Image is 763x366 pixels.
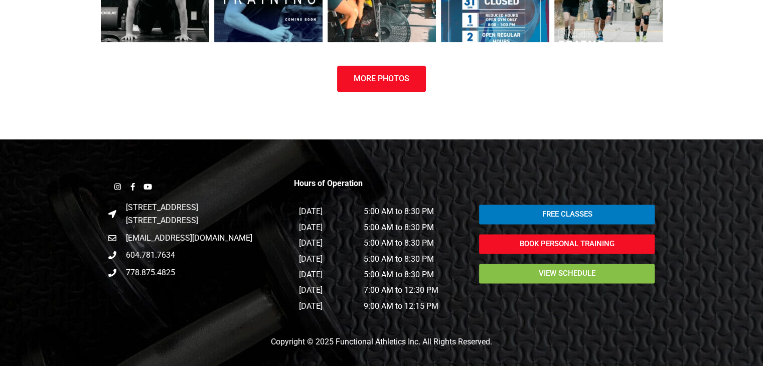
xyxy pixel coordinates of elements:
[364,300,464,313] p: 9:00 AM to 12:15 PM
[108,201,284,228] a: [STREET_ADDRESS][STREET_ADDRESS]
[364,205,464,218] p: 5:00 AM to 8:30 PM
[364,284,464,297] p: 7:00 AM to 12:30 PM
[364,221,464,234] p: 5:00 AM to 8:30 PM
[123,232,252,245] span: [EMAIL_ADDRESS][DOMAIN_NAME]
[123,266,175,279] span: 778.875.4825
[123,249,175,262] span: 604.781.7634
[479,205,655,224] a: Free Classes
[520,240,615,248] span: Book Personal Training
[479,264,655,283] a: view schedule
[364,237,464,250] p: 5:00 AM to 8:30 PM
[298,284,353,297] p: [DATE]
[298,268,353,281] p: [DATE]
[542,211,592,218] span: Free Classes
[123,201,198,228] span: [STREET_ADDRESS] [STREET_ADDRESS]
[298,205,353,218] p: [DATE]
[364,268,464,281] p: 5:00 AM to 8:30 PM
[108,266,284,279] a: 778.875.4825
[103,335,660,348] p: Copyright © 2025 Functional Athletics Inc. All Rights Reserved.
[298,300,353,313] p: [DATE]
[364,253,464,266] p: 5:00 AM to 8:30 PM
[354,75,409,83] span: More Photos
[298,221,353,234] p: [DATE]
[293,178,362,188] strong: Hours of Operation
[337,66,426,92] a: More Photos
[298,237,353,250] p: [DATE]
[479,234,655,254] a: Book Personal Training
[108,249,284,262] a: 604.781.7634
[108,232,284,245] a: [EMAIL_ADDRESS][DOMAIN_NAME]
[539,270,595,277] span: view schedule
[298,253,353,266] p: [DATE]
